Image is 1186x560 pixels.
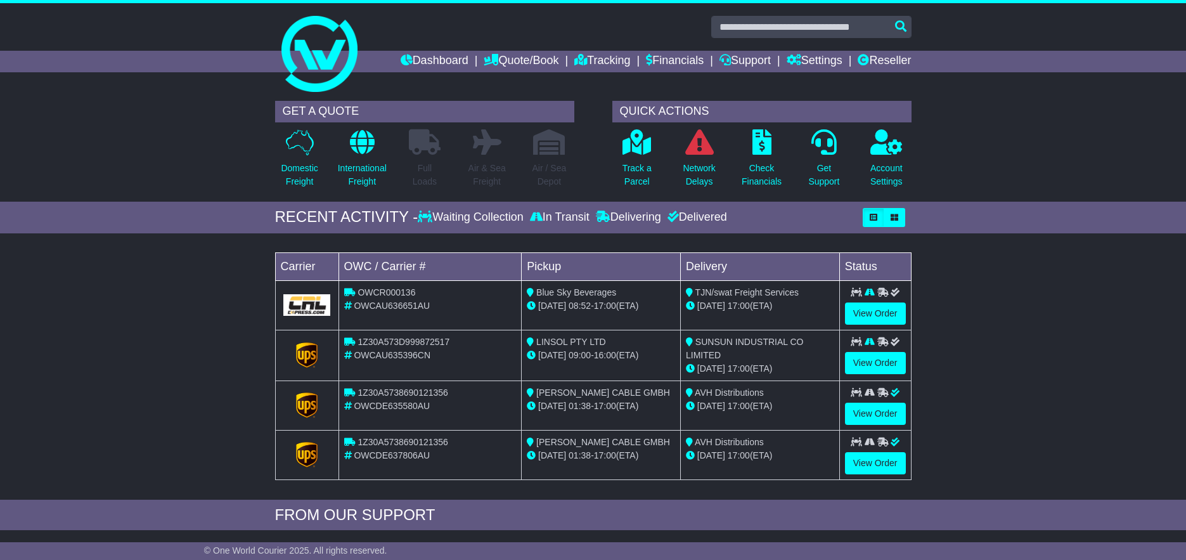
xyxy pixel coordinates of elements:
[569,450,591,460] span: 01:38
[296,442,318,467] img: GetCarrierServiceLogo
[686,449,834,462] div: (ETA)
[569,350,591,360] span: 09:00
[536,437,670,447] span: [PERSON_NAME] CABLE GMBH
[697,301,725,311] span: [DATE]
[697,401,725,411] span: [DATE]
[204,545,387,556] span: © One World Courier 2025. All rights reserved.
[338,252,522,280] td: OWC / Carrier #
[594,301,616,311] span: 17:00
[354,401,430,411] span: OWCDE635580AU
[532,162,567,188] p: Air / Sea Depot
[646,51,704,72] a: Financials
[337,129,387,195] a: InternationalFreight
[808,162,839,188] p: Get Support
[275,101,574,122] div: GET A QUOTE
[358,387,448,398] span: 1Z30A5738690121356
[536,287,616,297] span: Blue Sky Beverages
[468,162,506,188] p: Air & Sea Freight
[538,301,566,311] span: [DATE]
[622,129,652,195] a: Track aParcel
[695,387,764,398] span: AVH Distributions
[569,401,591,411] span: 01:38
[808,129,840,195] a: GetSupport
[527,299,675,313] div: - (ETA)
[275,506,912,524] div: FROM OUR SUPPORT
[728,363,750,374] span: 17:00
[354,450,430,460] span: OWCDE637806AU
[538,401,566,411] span: [DATE]
[296,342,318,368] img: GetCarrierServiceLogo
[527,211,593,225] div: In Transit
[787,51,842,72] a: Settings
[569,301,591,311] span: 08:52
[484,51,558,72] a: Quote/Book
[354,301,430,311] span: OWCAU636651AU
[296,393,318,418] img: GetCarrierServiceLogo
[354,350,430,360] span: OWCAU635396CN
[401,51,468,72] a: Dashboard
[527,449,675,462] div: - (ETA)
[664,211,727,225] div: Delivered
[870,162,903,188] p: Account Settings
[682,129,716,195] a: NetworkDelays
[275,252,338,280] td: Carrier
[538,350,566,360] span: [DATE]
[594,350,616,360] span: 16:00
[845,303,906,325] a: View Order
[527,349,675,362] div: - (ETA)
[728,450,750,460] span: 17:00
[612,101,912,122] div: QUICK ACTIONS
[686,337,804,360] span: SUNSUN INDUSTRIAL CO LIMITED
[858,51,911,72] a: Reseller
[358,337,449,347] span: 1Z30A573D999872517
[538,450,566,460] span: [DATE]
[683,162,715,188] p: Network Delays
[728,301,750,311] span: 17:00
[280,129,318,195] a: DomesticFreight
[845,403,906,425] a: View Order
[522,252,681,280] td: Pickup
[719,51,771,72] a: Support
[695,437,764,447] span: AVH Distributions
[594,401,616,411] span: 17:00
[536,387,670,398] span: [PERSON_NAME] CABLE GMBH
[622,162,652,188] p: Track a Parcel
[574,51,630,72] a: Tracking
[686,400,834,413] div: (ETA)
[686,299,834,313] div: (ETA)
[358,437,448,447] span: 1Z30A5738690121356
[697,450,725,460] span: [DATE]
[536,337,605,347] span: LINSOL PTY LTD
[686,362,834,375] div: (ETA)
[281,162,318,188] p: Domestic Freight
[275,208,418,226] div: RECENT ACTIVITY -
[695,287,799,297] span: TJN/swat Freight Services
[409,162,441,188] p: Full Loads
[358,287,415,297] span: OWCR000136
[845,452,906,474] a: View Order
[870,129,903,195] a: AccountSettings
[283,294,331,316] img: GetCarrierServiceLogo
[418,211,526,225] div: Waiting Collection
[527,400,675,413] div: - (ETA)
[593,211,664,225] div: Delivering
[594,450,616,460] span: 17:00
[697,363,725,374] span: [DATE]
[728,401,750,411] span: 17:00
[741,129,782,195] a: CheckFinancials
[680,252,839,280] td: Delivery
[839,252,911,280] td: Status
[742,162,782,188] p: Check Financials
[845,352,906,374] a: View Order
[338,162,387,188] p: International Freight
